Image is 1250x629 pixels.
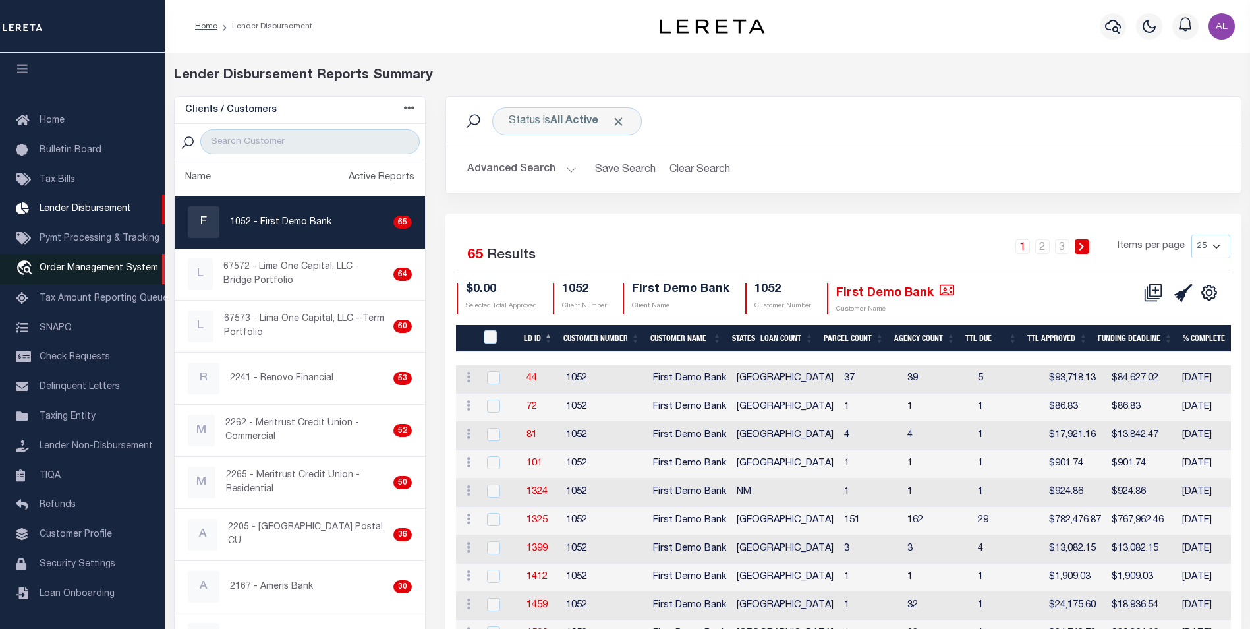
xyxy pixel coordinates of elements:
a: A2205 - [GEOGRAPHIC_DATA] Postal CU36 [175,509,426,560]
p: 67573 - Lima One Capital, LLC - Term Portfolio [224,313,388,340]
div: 30 [393,580,412,593]
td: 1052 [561,535,648,564]
a: 81 [526,431,537,440]
td: 1052 [561,479,648,507]
span: Lender Disbursement [40,204,131,214]
td: $901.74 [1044,450,1106,479]
td: 4 [902,422,973,450]
a: 101 [526,459,542,468]
span: Delinquent Letters [40,382,120,392]
td: First Demo Bank [648,365,731,394]
span: Tax Bills [40,175,75,185]
td: First Demo Bank [648,394,731,422]
span: TIQA [40,471,61,480]
span: Order Management System [40,264,158,273]
span: Pymt Processing & Tracking [40,234,159,243]
p: 2167 - Ameris Bank [230,580,313,594]
td: [GEOGRAPHIC_DATA] [731,365,839,394]
td: [GEOGRAPHIC_DATA] [731,564,839,592]
a: M2262 - Meritrust Credit Union - Commercial52 [175,405,426,456]
p: 2205 - [GEOGRAPHIC_DATA] Postal CU [228,521,388,549]
td: $86.83 [1044,394,1106,422]
td: 1 [839,592,902,620]
div: Status is [492,107,642,135]
td: First Demo Bank [648,592,731,620]
td: 1 [839,564,902,592]
td: 3 [839,535,902,564]
td: First Demo Bank [648,535,731,564]
th: Funding Deadline: activate to sort column ascending [1093,325,1178,352]
td: $13,082.15 [1044,535,1106,564]
h4: $0.00 [466,283,537,297]
th: Loan Count: activate to sort column ascending [755,325,818,352]
td: $86.83 [1106,394,1177,422]
td: $782,476.87 [1044,507,1106,535]
p: Customer Name [836,305,954,314]
th: LDID [476,325,519,352]
div: A [188,571,219,603]
td: 3 [902,535,973,564]
div: 60 [393,320,412,333]
span: Security Settings [40,560,115,569]
div: F [188,206,219,238]
p: 67572 - Lima One Capital, LLC - Bridge Portfolio [223,260,388,288]
h4: First Demo Bank [836,283,954,301]
a: 72 [526,402,537,411]
div: 50 [393,476,412,489]
a: 1459 [526,601,548,610]
th: Customer Name: activate to sort column ascending [645,325,727,352]
h4: First Demo Bank [632,283,729,297]
div: M [188,467,215,498]
td: $84,627.02 [1106,365,1177,394]
img: svg+xml;base64,PHN2ZyB4bWxucz0iaHR0cDovL3d3dy53My5vcmcvMjAwMC9zdmciIHBvaW50ZXItZXZlbnRzPSJub25lIi... [1208,13,1235,40]
span: 65 [467,249,483,262]
td: 1052 [561,422,648,450]
p: 2265 - Meritrust Credit Union - Residential [226,469,388,496]
td: [GEOGRAPHIC_DATA] [731,422,839,450]
th: Agency Count: activate to sort column ascending [889,325,960,352]
td: [GEOGRAPHIC_DATA] [731,394,839,422]
td: First Demo Bank [648,564,731,592]
button: Save Search [587,157,664,183]
div: 64 [393,268,412,281]
td: 4 [839,422,902,450]
td: 1 [839,479,902,507]
th: Ttl Due: activate to sort column ascending [960,325,1022,352]
div: 65 [393,216,412,229]
td: 1052 [561,394,648,422]
a: 2 [1035,239,1050,254]
div: 53 [393,372,412,385]
div: Name [185,171,211,185]
th: Customer Number: activate to sort column ascending [558,325,645,352]
a: 1412 [526,572,548,582]
i: travel_explore [16,260,37,278]
span: Check Requests [40,353,110,362]
td: $17,921.16 [1044,422,1106,450]
td: 1 [839,394,902,422]
td: $901.74 [1106,450,1177,479]
td: $18,936.54 [1106,592,1177,620]
span: Bulletin Board [40,146,101,155]
a: R2241 - Renovo Financial53 [175,353,426,404]
p: 2262 - Meritrust Credit Union - Commercial [225,417,387,444]
input: Search Customer [200,129,420,154]
p: 2241 - Renovo Financial [230,372,333,386]
span: Refunds [40,500,76,510]
td: First Demo Bank [648,450,731,479]
a: F1052 - First Demo Bank65 [175,196,426,248]
a: L67572 - Lima One Capital, LLC - Bridge Portfolio64 [175,249,426,300]
span: Home [40,116,65,125]
span: Items per page [1118,239,1185,254]
td: [GEOGRAPHIC_DATA] [731,535,839,564]
td: 29 [973,507,1044,535]
td: First Demo Bank [648,507,731,535]
td: [GEOGRAPHIC_DATA] [731,450,839,479]
div: Lender Disbursement Reports Summary [174,66,1241,86]
a: M2265 - Meritrust Credit Union - Residential50 [175,457,426,508]
p: 1052 - First Demo Bank [230,216,331,229]
td: $1,909.03 [1106,564,1177,592]
td: 1 [902,479,973,507]
h5: Clients / Customers [185,105,277,116]
td: $13,842.47 [1106,422,1177,450]
a: 44 [526,374,537,383]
